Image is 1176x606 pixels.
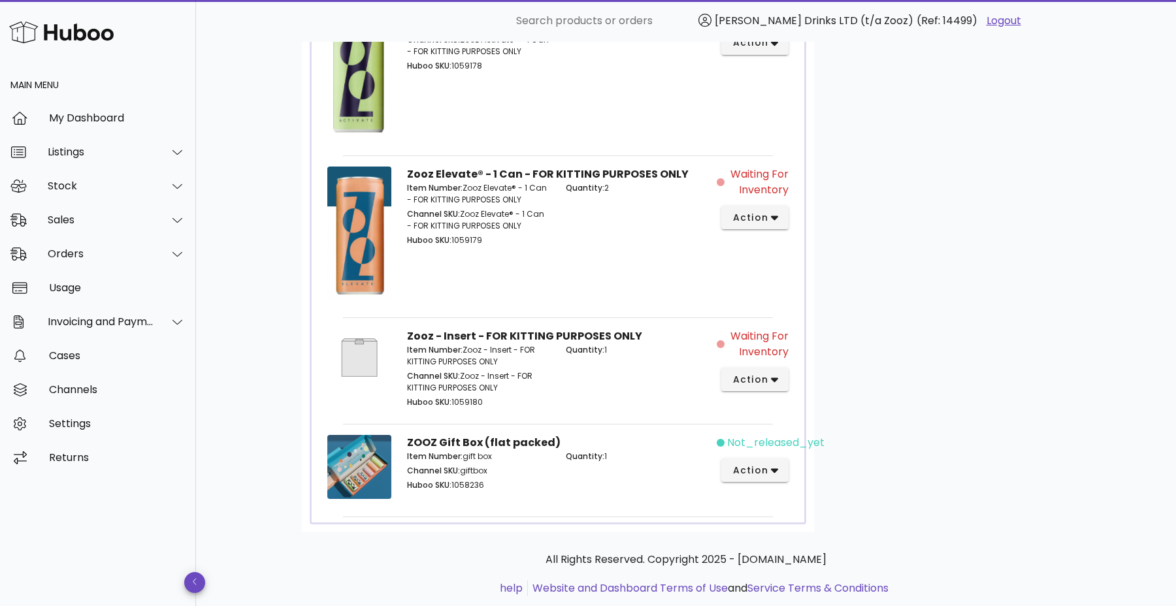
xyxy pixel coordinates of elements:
span: Item Number: [407,344,463,355]
p: Zooz Activate® - 1 Can - FOR KITTING PURPOSES ONLY [407,34,550,57]
span: (Ref: 14499) [917,13,977,28]
div: Sales [48,214,154,226]
span: not_released_yet [727,435,825,451]
span: Waiting for Inventory [727,328,789,360]
div: My Dashboard [49,112,186,124]
p: giftbox [407,465,550,477]
div: Invoicing and Payments [48,315,154,328]
p: Zooz - Insert - FOR KITTING PURPOSES ONLY [407,344,550,368]
img: Huboo Logo [9,18,114,46]
span: Waiting for Inventory [727,167,789,198]
span: Quantity: [566,344,604,355]
span: Channel SKU: [407,34,460,45]
span: Item Number: [407,182,463,193]
span: action [732,211,768,225]
img: Product Image [327,167,391,300]
p: 1058236 [407,479,550,491]
span: action [732,373,768,387]
p: Zooz Elevate® - 1 Can - FOR KITTING PURPOSES ONLY [407,208,550,232]
p: 1059180 [407,396,550,408]
div: Stock [48,180,154,192]
img: Product Image [327,435,391,499]
strong: Zooz Elevate® - 1 Can - FOR KITTING PURPOSES ONLY [407,167,689,182]
p: 1 [566,344,709,356]
span: Huboo SKU: [407,60,451,71]
span: Channel SKU: [407,208,460,219]
button: action [721,368,789,391]
span: Item Number: [407,451,463,462]
button: action [721,458,789,482]
span: Huboo SKU: [407,396,451,407]
a: Website and Dashboard Terms of Use [532,581,728,596]
li: and [528,581,889,596]
span: action [732,36,768,50]
div: Channels [49,383,186,396]
div: Listings [48,146,154,158]
div: Orders [48,247,154,260]
p: All Rights Reserved. Copyright 2025 - [DOMAIN_NAME] [312,552,1060,567]
img: Product Image [327,328,391,387]
p: 1059178 [407,60,550,72]
div: Usage [49,281,186,294]
p: 1 [566,451,709,462]
div: Returns [49,451,186,464]
div: Settings [49,417,186,430]
span: [PERSON_NAME] Drinks LTD (t/a Zooz) [715,13,913,28]
p: 1059179 [407,234,550,246]
button: action [721,206,789,229]
span: Huboo SKU: [407,234,451,246]
span: Huboo SKU: [407,479,451,490]
strong: Zooz - Insert - FOR KITTING PURPOSES ONLY [407,328,642,343]
p: Zooz Elevate® - 1 Can - FOR KITTING PURPOSES ONLY [407,182,550,206]
span: Channel SKU: [407,370,460,381]
span: action [732,464,768,477]
p: Zooz - Insert - FOR KITTING PURPOSES ONLY [407,370,550,394]
span: Channel SKU: [407,465,460,476]
p: gift box [407,451,550,462]
strong: ZOOZ Gift Box (flat packed) [407,435,561,450]
div: Cases [49,349,186,362]
span: Quantity: [566,451,604,462]
a: Service Terms & Conditions [747,581,889,596]
button: action [721,31,789,55]
p: 2 [566,182,709,194]
a: Logout [987,13,1021,29]
a: help [500,581,523,596]
span: Quantity: [566,182,604,193]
